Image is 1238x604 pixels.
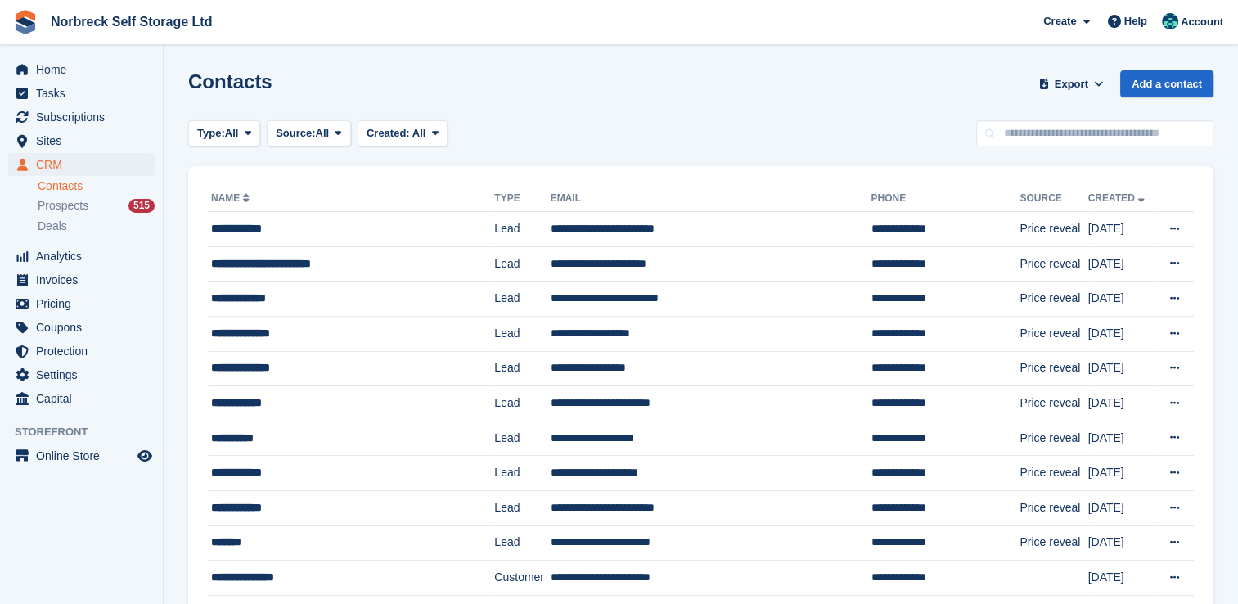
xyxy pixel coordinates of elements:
span: Protection [36,340,134,363]
div: 515 [128,199,155,213]
td: [DATE] [1088,282,1155,317]
td: Price reveal [1020,246,1087,282]
span: Settings [36,363,134,386]
span: All [316,125,330,142]
td: Lead [494,316,550,351]
td: Lead [494,351,550,386]
td: [DATE] [1088,246,1155,282]
td: Price reveal [1020,386,1087,421]
button: Created: All [358,120,448,147]
button: Source: All [267,120,351,147]
a: menu [8,153,155,176]
td: Lead [494,246,550,282]
span: Coupons [36,316,134,339]
td: Lead [494,525,550,561]
span: Created: [367,127,410,139]
a: Created [1088,192,1148,204]
th: Phone [871,186,1020,212]
span: Invoices [36,268,134,291]
td: [DATE] [1088,421,1155,456]
a: Preview store [135,446,155,466]
td: [DATE] [1088,212,1155,247]
td: Lead [494,282,550,317]
span: CRM [36,153,134,176]
a: Prospects 515 [38,197,155,214]
span: Type: [197,125,225,142]
a: menu [8,387,155,410]
td: Price reveal [1020,212,1087,247]
td: Lead [494,490,550,525]
span: Help [1124,13,1147,29]
span: Storefront [15,424,163,440]
a: Add a contact [1120,70,1213,97]
td: [DATE] [1088,316,1155,351]
span: Tasks [36,82,134,105]
td: Price reveal [1020,316,1087,351]
h1: Contacts [188,70,272,92]
a: menu [8,268,155,291]
th: Type [494,186,550,212]
img: Sally King [1162,13,1178,29]
th: Source [1020,186,1087,212]
span: Pricing [36,292,134,315]
td: Lead [494,212,550,247]
img: stora-icon-8386f47178a22dfd0bd8f6a31ec36ba5ce8667c1dd55bd0f319d3a0aa187defe.svg [13,10,38,34]
span: Prospects [38,198,88,214]
a: menu [8,58,155,81]
td: Price reveal [1020,282,1087,317]
span: Account [1181,14,1223,30]
td: Lead [494,386,550,421]
span: Home [36,58,134,81]
span: Capital [36,387,134,410]
td: [DATE] [1088,490,1155,525]
a: Contacts [38,178,155,194]
a: menu [8,106,155,128]
td: [DATE] [1088,525,1155,561]
span: All [225,125,239,142]
a: menu [8,316,155,339]
span: Export [1055,76,1088,92]
td: Lead [494,456,550,491]
a: Name [211,192,253,204]
td: Price reveal [1020,490,1087,525]
td: [DATE] [1088,561,1155,596]
a: menu [8,444,155,467]
a: Deals [38,218,155,235]
td: [DATE] [1088,351,1155,386]
a: menu [8,82,155,105]
span: Analytics [36,245,134,268]
td: Price reveal [1020,456,1087,491]
th: Email [551,186,871,212]
td: [DATE] [1088,386,1155,421]
span: All [412,127,426,139]
td: Price reveal [1020,421,1087,456]
td: Lead [494,421,550,456]
td: [DATE] [1088,456,1155,491]
a: menu [8,245,155,268]
td: Customer [494,561,550,596]
span: Online Store [36,444,134,467]
td: Price reveal [1020,525,1087,561]
a: menu [8,363,155,386]
span: Deals [38,219,67,234]
td: Price reveal [1020,351,1087,386]
span: Sites [36,129,134,152]
span: Source: [276,125,315,142]
button: Export [1035,70,1107,97]
a: menu [8,292,155,315]
a: Norbreck Self Storage Ltd [44,8,218,35]
button: Type: All [188,120,260,147]
span: Subscriptions [36,106,134,128]
a: menu [8,129,155,152]
span: Create [1043,13,1076,29]
a: menu [8,340,155,363]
